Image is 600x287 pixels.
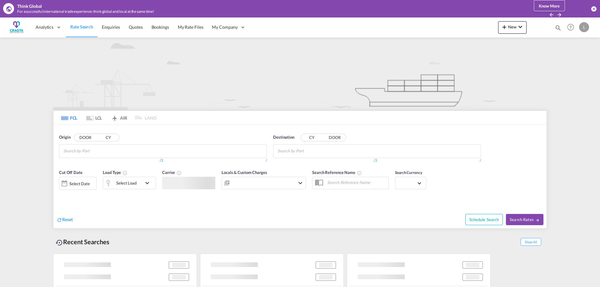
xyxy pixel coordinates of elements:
[395,170,422,175] span: Search Currency
[549,12,554,17] md-icon: icon-arrow-left
[97,17,124,37] a: Enquiries
[579,22,589,32] div: L
[103,177,156,189] div: Select Loadicon-chevron-down
[6,6,12,12] md-icon: icon-earth
[122,171,127,176] md-icon: icon-information-outline
[57,111,82,125] md-tab-item: FCL
[56,239,63,246] md-icon: icon-backup-restore
[212,24,237,30] span: My Company
[501,23,508,31] md-icon: icon-plus 400-fg
[103,170,127,175] span: Load Type
[324,178,388,187] input: Search Reference Name
[59,134,70,141] span: Origin
[116,179,137,187] div: Select Load
[162,170,182,175] span: Carrier
[107,111,132,125] md-tab-item: AIR
[591,6,597,12] button: icon-close-circle
[277,146,337,156] input: Search by Port
[31,17,66,37] div: Analytics
[59,170,82,175] span: Cut Off Date
[59,177,97,190] div: Select Date
[357,171,362,176] md-icon: Your search will be saved by the below given name
[465,214,503,225] button: Note: By default Schedule search will only considerorigin ports, destination ports and cut off da...
[36,24,53,30] span: Analytics
[59,189,64,198] md-datepicker: Select
[57,217,62,223] md-icon: icon-refresh
[152,24,169,30] span: Bookings
[506,214,543,225] button: Search Ratesicon-arrow-right
[66,17,97,37] a: Rate Search
[377,158,481,163] div: /
[111,114,118,119] md-icon: icon-airplane
[70,24,93,29] span: Rate Search
[102,24,120,30] span: Enquiries
[62,217,73,222] span: Reset
[69,181,90,186] div: Select Date
[539,3,560,8] span: Know More
[555,24,562,31] md-icon: icon-magnify
[9,20,23,34] img: ac429df091a311ed8aa72df674ea3bd9.png
[510,217,540,222] span: Search Rates
[53,125,547,228] div: OriginDOOR CY Chips container. Enter the text area, then type text, and press enter to add a chip...
[53,235,112,249] div: Recent Searches
[62,145,125,156] md-chips-wrap: Chips container. Enter the text area, then type text, and press enter to add a chip.
[124,17,147,37] a: Quotes
[173,17,208,37] a: My Rate Files
[565,22,576,32] span: Help
[222,170,267,175] span: Locals & Custom Charges
[555,24,562,34] div: icon-magnify
[517,23,524,31] md-icon: icon-chevron-down
[222,177,306,189] div: icon-chevron-down
[301,134,323,141] button: CY
[177,171,182,176] md-icon: The selected Trucker/Carrierwill be displayed in the rate results If the rates are from another f...
[147,17,173,37] a: Bookings
[178,24,203,30] span: My Rate Files
[273,134,294,141] span: Destination
[312,170,362,175] span: Search Reference Name
[59,158,163,163] div: /3
[143,179,154,187] md-icon: icon-chevron-down
[17,3,42,9] div: Think Global
[501,24,524,29] span: New
[273,158,377,163] div: /3
[74,134,96,141] button: DOOR
[535,218,540,222] md-icon: icon-arrow-right
[324,134,346,141] button: DOOR
[521,238,541,246] span: Show All
[57,216,73,223] div: icon-refreshReset
[297,179,304,187] md-icon: icon-chevron-down
[498,21,527,34] button: icon-plus 400-fgNewicon-chevron-down
[277,145,339,156] md-chips-wrap: Chips container. Enter the text area, then type text, and press enter to add a chip.
[163,158,267,163] div: /
[63,146,123,156] input: Search by Port
[82,111,107,125] md-tab-item: LCL
[129,24,142,30] span: Quotes
[398,179,423,188] md-select: Select Currency
[565,22,579,33] div: Help
[57,111,157,125] md-pagination-wrapper: Use the left and right arrow keys to navigate between tabs
[53,37,547,110] img: new-FCL.png
[549,12,556,17] button: icon-arrow-left
[557,12,562,17] button: icon-arrow-right
[17,9,508,14] div: For a successful international trade experience: think global and local at the same time!
[207,17,250,37] div: My Company
[97,134,119,141] button: CY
